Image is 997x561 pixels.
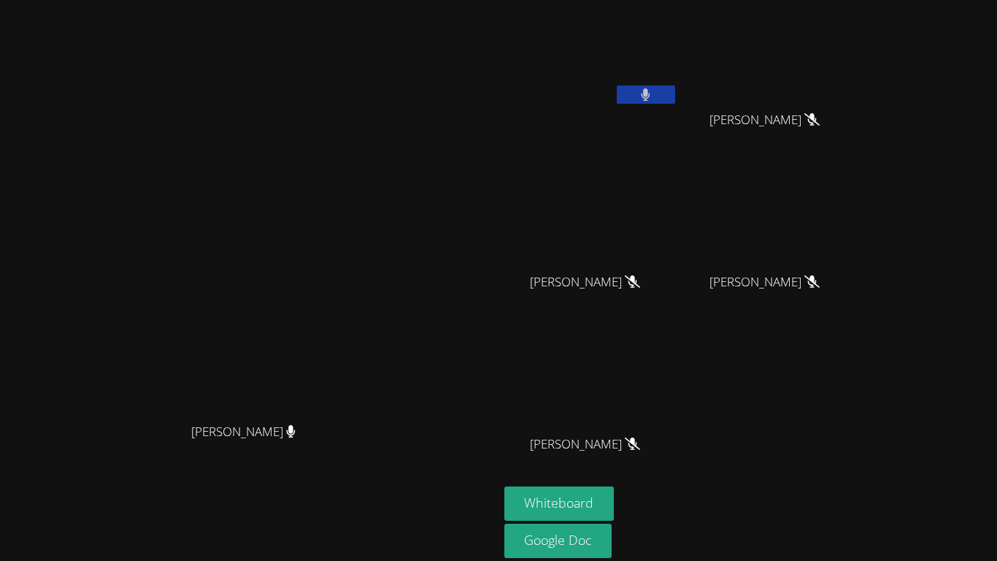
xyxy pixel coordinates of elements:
[191,421,296,443] span: [PERSON_NAME]
[709,272,820,293] span: [PERSON_NAME]
[504,486,615,521] button: Whiteboard
[530,434,640,455] span: [PERSON_NAME]
[530,272,640,293] span: [PERSON_NAME]
[709,110,820,131] span: [PERSON_NAME]
[504,524,612,558] a: Google Doc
